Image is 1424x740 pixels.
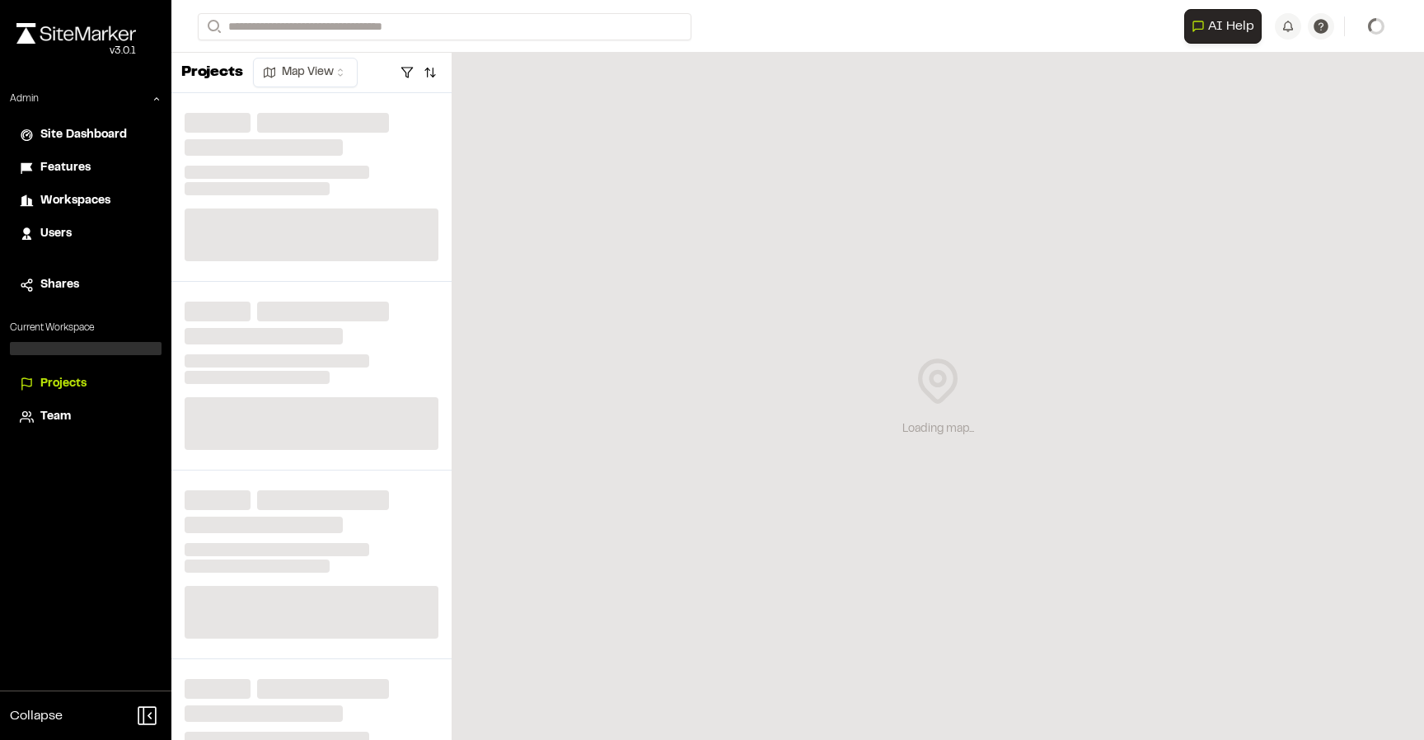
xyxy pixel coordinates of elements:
[20,192,152,210] a: Workspaces
[20,375,152,393] a: Projects
[40,159,91,177] span: Features
[10,321,162,335] p: Current Workspace
[198,13,227,40] button: Search
[181,62,243,84] p: Projects
[10,706,63,726] span: Collapse
[40,225,72,243] span: Users
[902,420,974,438] div: Loading map...
[16,44,136,59] div: Oh geez...please don't...
[20,159,152,177] a: Features
[40,192,110,210] span: Workspaces
[10,91,39,106] p: Admin
[1184,9,1262,44] button: Open AI Assistant
[1208,16,1254,36] span: AI Help
[20,126,152,144] a: Site Dashboard
[20,408,152,426] a: Team
[20,276,152,294] a: Shares
[1184,9,1268,44] div: Open AI Assistant
[16,23,136,44] img: rebrand.png
[40,375,87,393] span: Projects
[40,408,71,426] span: Team
[40,276,79,294] span: Shares
[20,225,152,243] a: Users
[40,126,127,144] span: Site Dashboard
